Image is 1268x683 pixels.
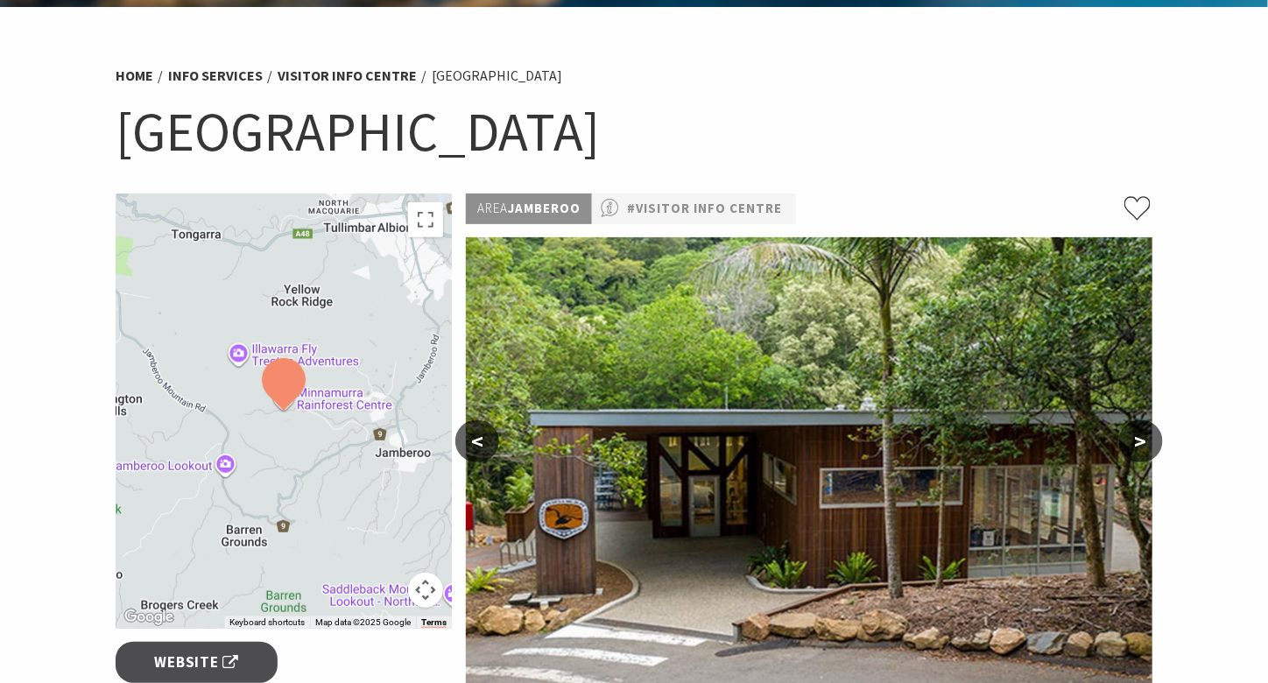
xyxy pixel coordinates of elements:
[477,200,508,216] span: Area
[120,606,178,629] img: Google
[116,642,278,683] a: Website
[408,202,443,237] button: Toggle fullscreen view
[408,573,443,608] button: Map camera controls
[168,67,263,85] a: Info Services
[627,198,782,220] a: #Visitor Info Centre
[466,194,592,224] p: Jamberoo
[455,420,499,462] button: <
[229,616,305,629] button: Keyboard shortcuts
[1119,420,1163,462] button: >
[315,617,411,627] span: Map data ©2025 Google
[116,96,1152,167] h1: [GEOGRAPHIC_DATA]
[421,617,447,628] a: Terms (opens in new tab)
[278,67,417,85] a: Visitor Info Centre
[116,67,153,85] a: Home
[120,606,178,629] a: Open this area in Google Maps (opens a new window)
[155,651,239,674] span: Website
[432,65,562,88] li: [GEOGRAPHIC_DATA]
